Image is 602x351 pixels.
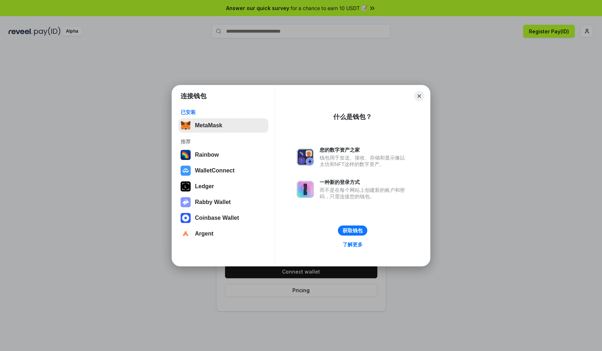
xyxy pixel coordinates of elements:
[333,113,372,121] div: 什么是钱包？
[181,109,266,115] div: 已安装
[195,167,235,174] div: WalletConnect
[181,138,266,145] div: 推荐
[343,227,363,234] div: 获取钱包
[297,181,314,198] img: svg+xml,%3Csvg%20xmlns%3D%22http%3A%2F%2Fwww.w3.org%2F2000%2Fsvg%22%20fill%3D%22none%22%20viewBox...
[181,229,191,239] img: svg+xml,%3Csvg%20width%3D%2228%22%20height%3D%2228%22%20viewBox%3D%220%200%2028%2028%22%20fill%3D...
[181,181,191,191] img: svg+xml,%3Csvg%20xmlns%3D%22http%3A%2F%2Fwww.w3.org%2F2000%2Fsvg%22%20width%3D%2228%22%20height%3...
[195,231,214,237] div: Argent
[195,199,231,205] div: Rabby Wallet
[181,213,191,223] img: svg+xml,%3Csvg%20width%3D%2228%22%20height%3D%2228%22%20viewBox%3D%220%200%2028%2028%22%20fill%3D...
[181,150,191,160] img: svg+xml,%3Csvg%20width%3D%22120%22%20height%3D%22120%22%20viewBox%3D%220%200%20120%20120%22%20fil...
[320,147,408,153] div: 您的数字资产之家
[181,120,191,131] img: svg+xml,%3Csvg%20fill%3D%22none%22%20height%3D%2233%22%20viewBox%3D%220%200%2035%2033%22%20width%...
[178,195,268,209] button: Rabby Wallet
[320,179,408,185] div: 一种新的登录方式
[178,227,268,241] button: Argent
[320,155,408,167] div: 钱包用于发送、接收、存储和显示像以太坊和NFT这样的数字资产。
[297,148,314,166] img: svg+xml,%3Csvg%20xmlns%3D%22http%3A%2F%2Fwww.w3.org%2F2000%2Fsvg%22%20fill%3D%22none%22%20viewBox...
[178,211,268,225] button: Coinbase Wallet
[195,183,214,190] div: Ledger
[181,166,191,176] img: svg+xml,%3Csvg%20width%3D%2228%22%20height%3D%2228%22%20viewBox%3D%220%200%2028%2028%22%20fill%3D...
[178,118,268,133] button: MetaMask
[178,179,268,194] button: Ledger
[195,152,219,158] div: Rainbow
[338,226,367,236] button: 获取钱包
[178,148,268,162] button: Rainbow
[195,122,222,129] div: MetaMask
[195,215,239,221] div: Coinbase Wallet
[181,197,191,207] img: svg+xml,%3Csvg%20xmlns%3D%22http%3A%2F%2Fwww.w3.org%2F2000%2Fsvg%22%20fill%3D%22none%22%20viewBox...
[414,91,424,101] button: Close
[338,240,367,249] a: 了解更多
[181,92,206,100] h1: 连接钱包
[320,187,408,200] div: 而不是在每个网站上创建新的账户和密码，只需连接您的钱包。
[178,163,268,178] button: WalletConnect
[343,241,363,248] div: 了解更多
